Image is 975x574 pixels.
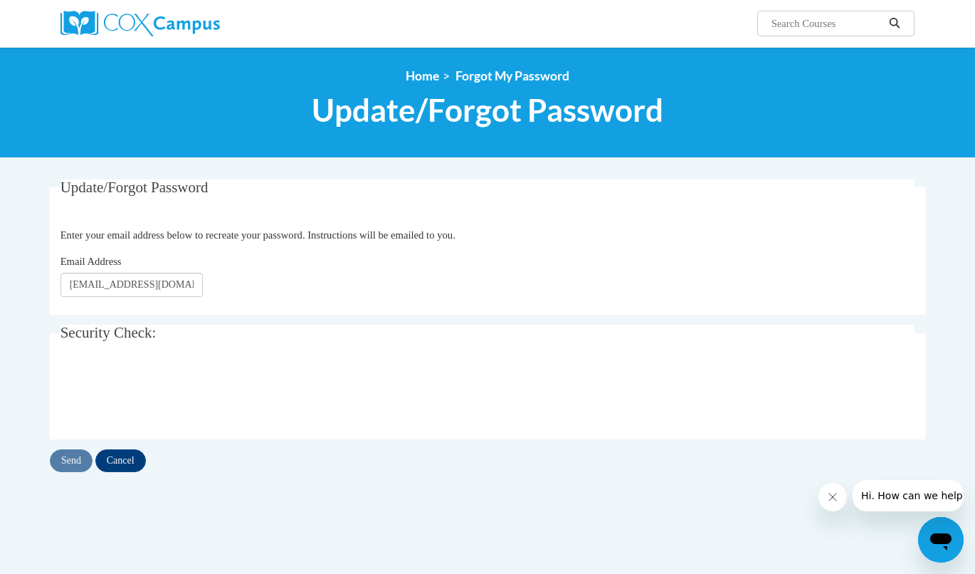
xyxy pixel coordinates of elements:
[60,256,122,267] span: Email Address
[60,11,220,36] img: Cox Campus
[770,15,884,32] input: Search Courses
[9,10,115,21] span: Hi. How can we help?
[95,449,146,472] input: Cancel
[853,480,964,511] iframe: Message from company
[918,517,964,563] iframe: Button to launch messaging window
[818,483,847,511] iframe: Close message
[60,179,209,196] span: Update/Forgot Password
[60,11,331,36] a: Cox Campus
[60,324,157,341] span: Security Check:
[406,68,439,83] a: Home
[455,68,569,83] span: Forgot My Password
[884,15,905,32] button: Search
[312,91,663,129] span: Update/Forgot Password
[60,366,277,422] iframe: reCAPTCHA
[60,229,455,241] span: Enter your email address below to recreate your password. Instructions will be emailed to you.
[60,273,203,297] input: Email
